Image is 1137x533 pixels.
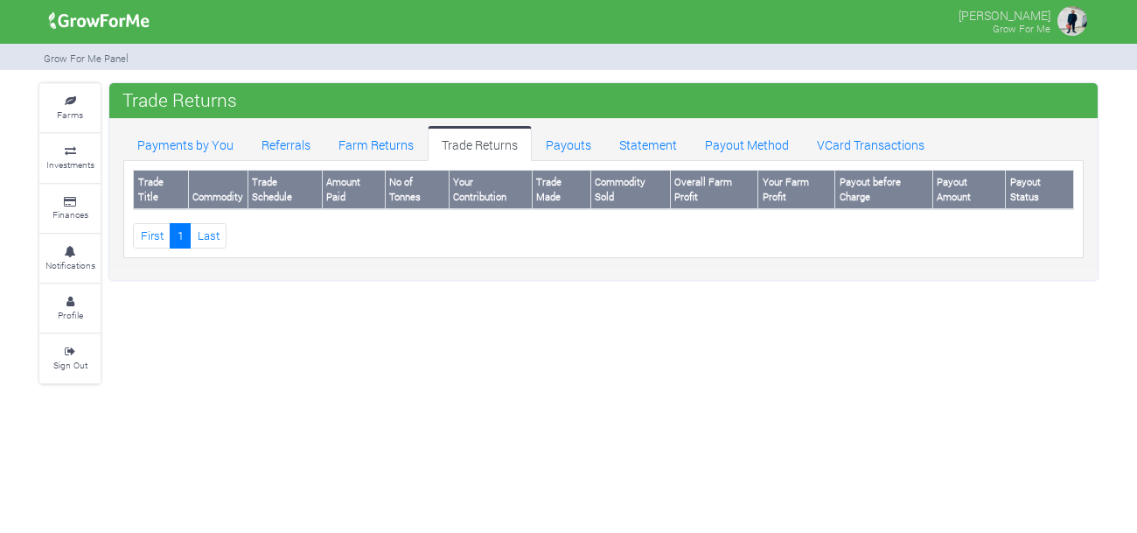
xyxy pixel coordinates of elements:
a: Payments by You [123,126,248,161]
th: No of Tonnes [385,171,449,209]
a: Last [190,223,227,249]
th: Overall Farm Profit [670,171,758,209]
a: Payouts [532,126,605,161]
th: Payout Amount [932,171,1006,209]
th: Payout before Charge [835,171,932,209]
a: Finances [39,185,101,233]
a: VCard Transactions [803,126,938,161]
span: Trade Returns [118,82,241,117]
a: Profile [39,284,101,333]
small: Investments [46,158,94,171]
small: Farms [57,109,83,121]
small: Grow For Me Panel [44,52,129,65]
small: Profile [58,309,83,321]
a: Sign Out [39,334,101,382]
a: Investments [39,134,101,182]
th: Payout Status [1006,171,1074,209]
th: Trade Title [134,171,189,209]
th: Commodity Sold [590,171,670,209]
nav: Page Navigation [133,223,1074,249]
th: Your Farm Profit [758,171,835,209]
small: Notifications [45,259,95,271]
small: Grow For Me [993,22,1050,35]
small: Finances [52,208,88,221]
a: First [133,223,171,249]
th: Your Contribution [449,171,532,209]
a: 1 [170,223,191,249]
img: growforme image [43,4,156,39]
a: Notifications [39,235,101,283]
th: Trade Made [532,171,590,209]
a: Statement [605,126,691,161]
img: growforme image [1055,4,1090,39]
p: [PERSON_NAME] [959,4,1050,25]
th: Trade Schedule [248,171,322,209]
th: Amount Paid [322,171,385,209]
a: Farm Returns [324,126,428,161]
a: Trade Returns [428,126,532,161]
th: Commodity [188,171,248,209]
a: Farms [39,84,101,132]
a: Referrals [248,126,324,161]
small: Sign Out [53,359,87,371]
a: Payout Method [691,126,803,161]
